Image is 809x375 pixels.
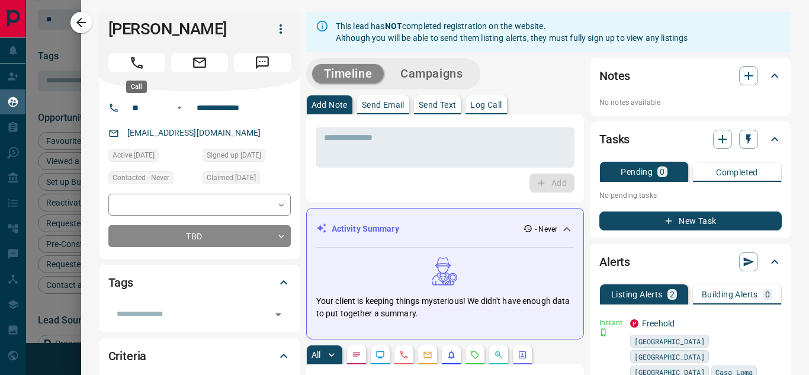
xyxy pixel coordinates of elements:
svg: Notes [352,350,361,360]
p: - Never [535,224,557,235]
p: 0 [660,168,664,176]
h2: Tasks [599,130,630,149]
p: Listing Alerts [611,290,663,299]
p: Your client is keeping things mysterious! We didn't have enough data to put together a summary. [316,295,574,320]
button: New Task [599,211,782,230]
svg: Listing Alerts [447,350,456,360]
div: Criteria [108,342,291,370]
p: No notes available [599,97,782,108]
svg: Emails [423,350,432,360]
span: [GEOGRAPHIC_DATA] [634,351,705,363]
div: Thu Jan 25 2024 [203,171,291,188]
p: Add Note [312,101,348,109]
h2: Alerts [599,252,630,271]
div: Thu Jan 25 2024 [203,149,291,165]
span: Claimed [DATE] [207,172,256,184]
span: [GEOGRAPHIC_DATA] [634,335,705,347]
p: Pending [621,168,653,176]
h2: Tags [108,273,133,292]
p: Log Call [470,101,502,109]
p: Activity Summary [332,223,399,235]
p: Instant [599,318,623,328]
p: All [312,351,321,359]
h1: [PERSON_NAME] [108,20,253,39]
div: This lead has completed registration on the website. Although you will be able to send them listi... [336,15,688,49]
div: Call [126,81,147,93]
span: Contacted - Never [113,172,169,184]
svg: Requests [470,350,480,360]
button: Timeline [312,64,384,84]
div: Tasks [599,125,782,153]
a: [EMAIL_ADDRESS][DOMAIN_NAME] [127,128,261,137]
svg: Calls [399,350,409,360]
button: Campaigns [389,64,474,84]
p: 2 [670,290,675,299]
div: Alerts [599,248,782,276]
span: Message [234,53,291,72]
div: property.ca [630,319,638,328]
a: Freehold [642,319,675,328]
svg: Opportunities [494,350,503,360]
div: Activity Summary- Never [316,218,574,240]
button: Open [172,101,187,115]
h2: Criteria [108,347,147,366]
p: Building Alerts [702,290,758,299]
p: Completed [716,168,758,177]
div: Tags [108,268,291,297]
svg: Push Notification Only [599,328,608,336]
span: Call [108,53,165,72]
p: Send Email [362,101,404,109]
span: Signed up [DATE] [207,149,261,161]
svg: Agent Actions [518,350,527,360]
button: Open [270,306,287,323]
span: Active [DATE] [113,149,155,161]
p: Send Text [419,101,457,109]
div: TBD [108,225,291,247]
p: 0 [765,290,770,299]
div: Thu Jan 25 2024 [108,149,197,165]
strong: NOT [385,21,402,31]
h2: Notes [599,66,630,85]
svg: Lead Browsing Activity [375,350,385,360]
p: No pending tasks [599,187,782,204]
span: Email [171,53,228,72]
div: Notes [599,62,782,90]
